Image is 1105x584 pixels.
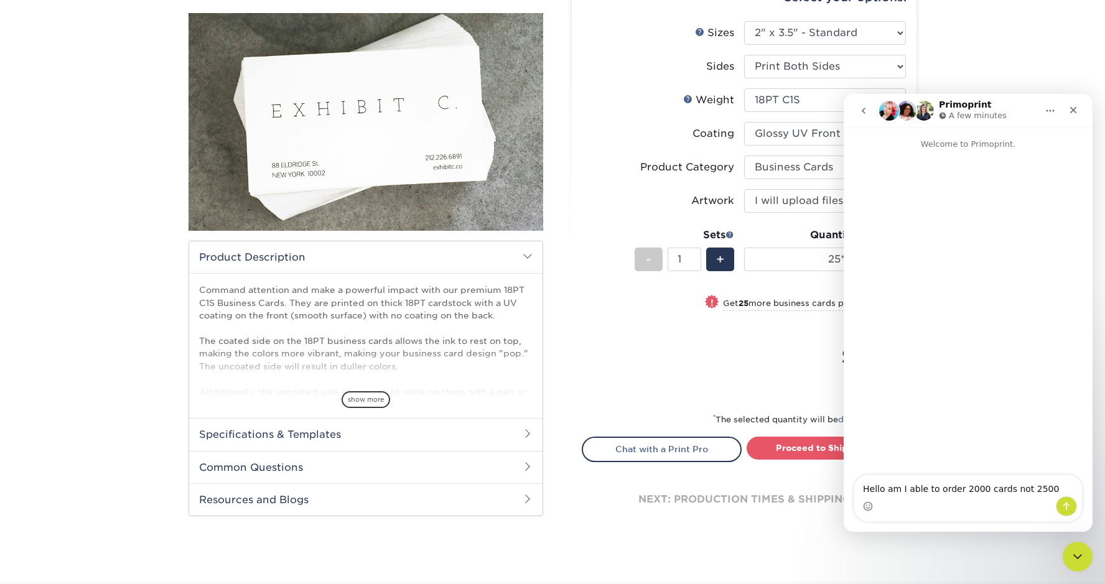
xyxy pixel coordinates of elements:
[753,342,906,372] div: $9.00
[739,299,748,308] strong: 25
[723,299,906,311] small: Get more business cards per set for
[199,284,533,461] p: Command attention and make a powerful impact with our premium 18PT C1S Business Cards. They are p...
[691,193,734,208] div: Artwork
[706,59,734,74] div: Sides
[189,451,543,483] h2: Common Questions
[683,93,734,108] div: Weight
[744,228,906,243] div: Quantity per Set
[1063,542,1093,572] iframe: Intercom live chat
[747,437,907,459] a: Proceed to Shipping
[695,25,734,40] div: Sizes
[635,228,734,243] div: Sets
[582,462,907,537] div: next: production times & shipping
[716,250,724,269] span: +
[189,483,543,516] h2: Resources and Blogs
[692,126,734,141] div: Coating
[646,250,651,269] span: -
[713,415,907,424] small: The selected quantity will be
[844,94,1093,532] iframe: Intercom live chat
[838,415,907,424] a: digitally printed
[711,296,714,309] span: !
[342,391,390,408] span: show more
[582,437,742,461] a: Chat with a Print Pro
[640,160,734,175] div: Product Category
[189,241,543,273] h2: Product Description
[189,418,543,450] h2: Specifications & Templates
